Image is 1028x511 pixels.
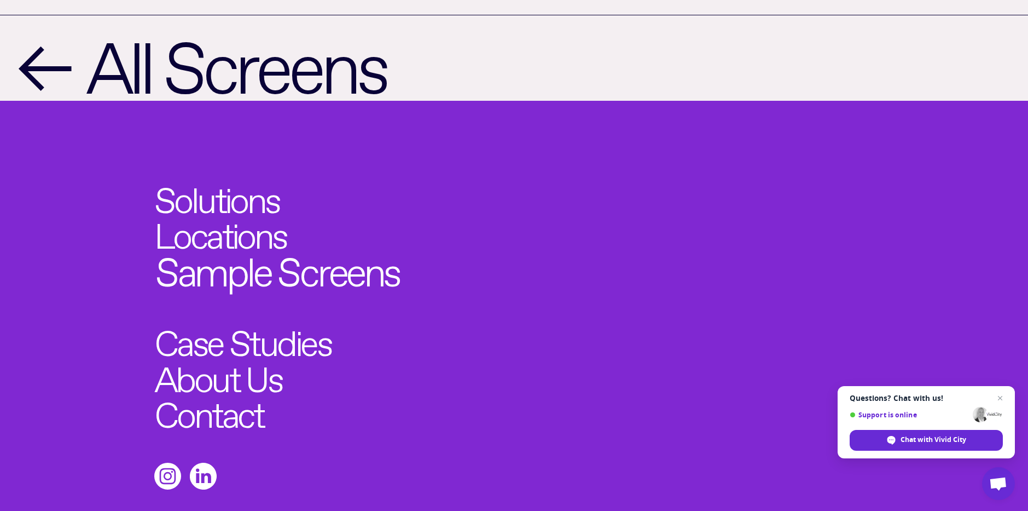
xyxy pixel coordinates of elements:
span: Questions? Chat with us! [850,394,1003,403]
span: Support is online [850,411,969,419]
div: Chat with Vivid City [850,430,1003,451]
span: Chat with Vivid City [901,435,966,445]
span: Close chat [994,392,1007,405]
a: Contact [154,392,264,428]
a: Locations [154,213,287,249]
span: All Screens [86,24,386,92]
a: Case Studies [154,320,331,356]
a: About Us [154,357,282,392]
a: Sample Screens [155,248,399,287]
div: Open chat [982,467,1015,500]
a: Solutions [154,177,280,213]
span: ← [18,24,68,92]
